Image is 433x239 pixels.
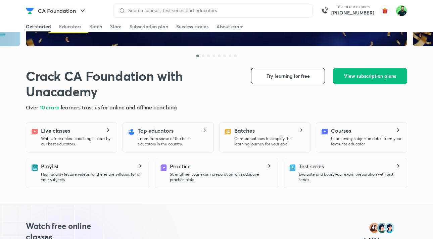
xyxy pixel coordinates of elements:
a: Subscription plan [130,21,168,32]
img: Company Logo [26,7,34,15]
h5: Top educators [138,127,174,135]
button: View subscription plans [333,68,407,84]
h5: Test series [299,162,324,170]
span: View subscription plans [344,73,396,79]
h5: Playlist [41,162,59,170]
a: [PHONE_NUMBER] [331,9,374,16]
div: About exam [216,23,244,30]
a: About exam [216,21,244,32]
p: Learn from some of the best educators in the country. [138,136,208,147]
a: Batch [89,21,102,32]
a: Store [110,21,122,32]
span: 10 crore [40,104,61,111]
div: Success stories [176,23,208,30]
h1: Crack CA Foundation with Unacademy [26,68,240,99]
div: Subscription plan [130,23,168,30]
a: Get started [26,21,51,32]
p: Evaluate and boost your exam preparation with test series. [299,172,401,182]
p: Curated batches to simplify the learning journey for your goal. [234,136,305,147]
span: Try learning for free [267,73,310,79]
button: Try learning for free [251,68,325,84]
p: Watch free online coaching classes by our best educators. [41,136,111,147]
a: Success stories [176,21,208,32]
img: call-us [318,4,331,18]
img: Shantam Gupta [396,5,407,16]
span: Over [26,104,40,111]
p: Talk to our experts [331,4,374,9]
p: High quality lecture videos for the entire syllabus for all your subjects. [41,172,144,182]
h5: Batches [234,127,254,135]
button: CA Foundation [34,4,91,18]
div: Store [110,23,122,30]
h5: Courses [331,127,351,135]
div: Batch [89,23,102,30]
input: Search courses, test series and educators [126,8,307,13]
h5: Practice [170,162,191,170]
img: avatar [380,5,390,16]
div: Get started [26,23,51,30]
h5: Live classes [41,127,70,135]
p: Strengthen your exam preparation with adaptive practice tests. [170,172,273,182]
a: Educators [59,21,81,32]
p: Learn every subject in detail from your favourite educator. [331,136,401,147]
div: Educators [59,23,81,30]
span: learners trust us for online and offline coaching [61,104,177,111]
